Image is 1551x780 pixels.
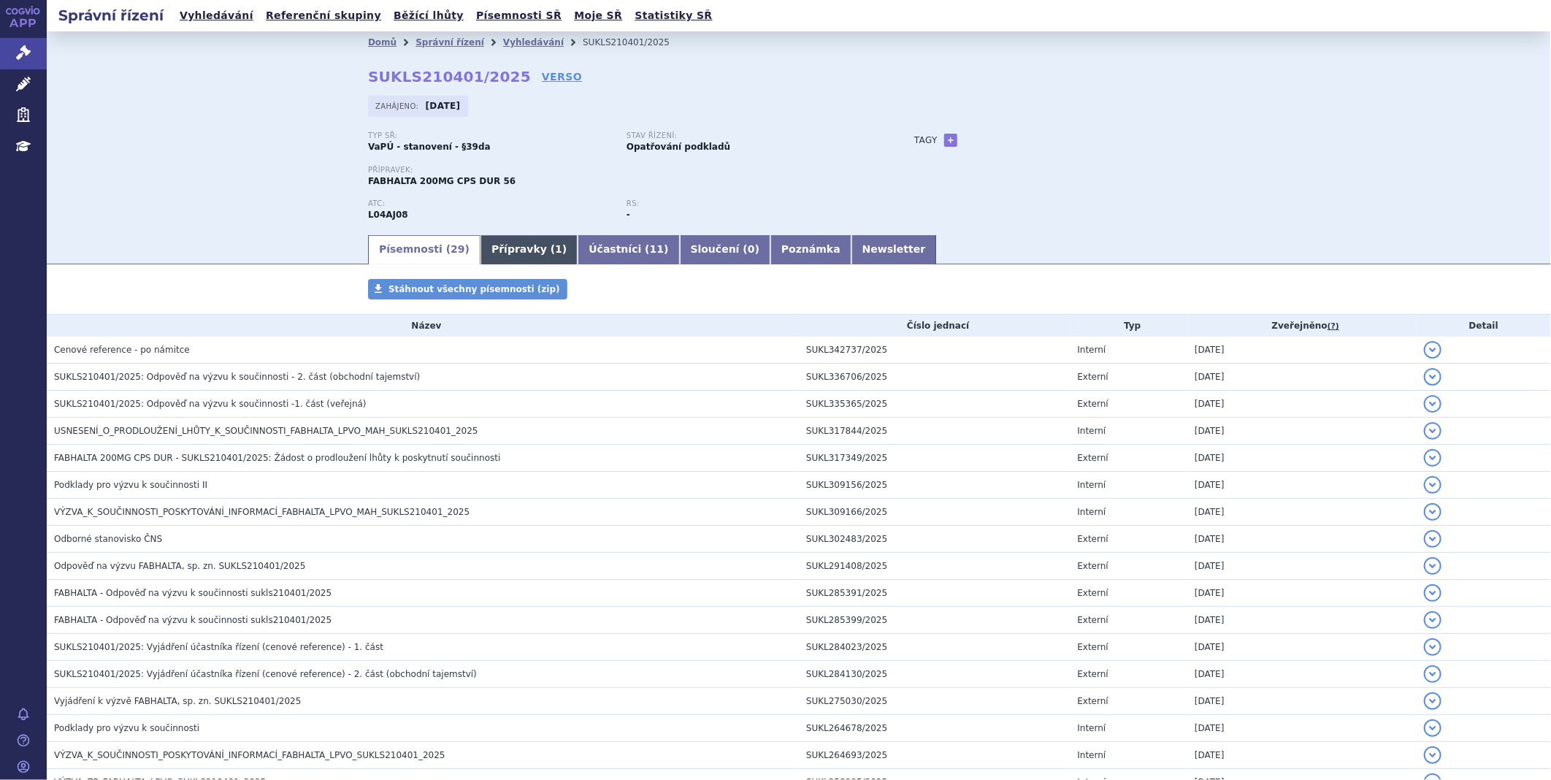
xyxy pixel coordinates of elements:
[1078,588,1108,598] span: Externí
[1187,315,1417,337] th: Zveřejněno
[799,526,1071,553] td: SUKL302483/2025
[1187,661,1417,688] td: [DATE]
[1424,449,1441,467] button: detail
[472,6,566,26] a: Písemnosti SŘ
[799,634,1071,661] td: SUKL284023/2025
[375,100,421,112] span: Zahájeno:
[54,480,207,490] span: Podklady pro výzvu k součinnosti II
[799,315,1071,337] th: Číslo jednací
[1424,368,1441,386] button: detail
[1078,642,1108,652] span: Externí
[1187,715,1417,742] td: [DATE]
[1187,580,1417,607] td: [DATE]
[799,742,1071,769] td: SUKL264693/2025
[1424,692,1441,710] button: detail
[851,235,937,264] a: Newsletter
[799,580,1071,607] td: SUKL285391/2025
[54,750,445,760] span: VÝZVA_K_SOUČINNOSTI_POSKYTOVÁNÍ_INFORMACÍ_FABHALTA_LPVO_SUKLS210401_2025
[1424,611,1441,629] button: detail
[680,235,770,264] a: Sloučení (0)
[54,561,305,571] span: Odpověď na výzvu FABHALTA, sp. zn. SUKLS210401/2025
[799,445,1071,472] td: SUKL317349/2025
[54,723,199,733] span: Podklady pro výzvu k součinnosti
[54,453,500,463] span: FABHALTA 200MG CPS DUR - SUKLS210401/2025: Žádost o prodloužení lhůty k poskytnutí součinnosti
[368,142,491,152] strong: VaPÚ - stanovení - §39da
[368,279,567,299] a: Stáhnout všechny písemnosti (zip)
[583,31,689,53] li: SUKLS210401/2025
[1078,453,1108,463] span: Externí
[1424,665,1441,683] button: detail
[1078,561,1108,571] span: Externí
[650,243,664,255] span: 11
[1078,669,1108,679] span: Externí
[47,5,175,26] h2: Správní řízení
[1424,422,1441,440] button: detail
[54,345,190,355] span: Cenové reference - po námitce
[1424,476,1441,494] button: detail
[1424,395,1441,413] button: detail
[1187,391,1417,418] td: [DATE]
[799,472,1071,499] td: SUKL309156/2025
[770,235,851,264] a: Poznámka
[799,418,1071,445] td: SUKL317844/2025
[54,426,478,436] span: USNESENÍ_O_PRODLOUŽENÍ_LHŮTY_K_SOUČINNOSTI_FABHALTA_LPVO_MAH_SUKLS210401_2025
[1424,503,1441,521] button: detail
[47,315,799,337] th: Název
[54,669,477,679] span: SUKLS210401/2025: Vyjádření účastníka řízení (cenové reference) - 2. část (obchodní tajemství)
[1187,418,1417,445] td: [DATE]
[1078,372,1108,382] span: Externí
[368,235,480,264] a: Písemnosti (29)
[1187,526,1417,553] td: [DATE]
[388,284,560,294] span: Stáhnout všechny písemnosti (zip)
[54,507,470,517] span: VÝZVA_K_SOUČINNOSTI_POSKYTOVÁNÍ_INFORMACÍ_FABHALTA_LPVO_MAH_SUKLS210401_2025
[368,210,408,220] strong: IPTAKOPAN
[368,176,516,186] span: FABHALTA 200MG CPS DUR 56
[1078,750,1106,760] span: Interní
[54,696,301,706] span: Vyjádření k výzvě FABHALTA, sp. zn. SUKLS210401/2025
[799,553,1071,580] td: SUKL291408/2025
[1187,472,1417,499] td: [DATE]
[1071,315,1188,337] th: Typ
[1187,607,1417,634] td: [DATE]
[914,131,938,149] h3: Tagy
[799,661,1071,688] td: SUKL284130/2025
[480,235,578,264] a: Přípravky (1)
[175,6,258,26] a: Vyhledávání
[630,6,716,26] a: Statistiky SŘ
[1424,746,1441,764] button: detail
[799,499,1071,526] td: SUKL309166/2025
[799,715,1071,742] td: SUKL264678/2025
[451,243,464,255] span: 29
[54,642,383,652] span: SUKLS210401/2025: Vyjádření účastníka řízení (cenové reference) - 1. část
[1078,615,1108,625] span: Externí
[799,688,1071,715] td: SUKL275030/2025
[261,6,386,26] a: Referenční skupiny
[1078,696,1108,706] span: Externí
[1187,364,1417,391] td: [DATE]
[368,131,612,140] p: Typ SŘ:
[1078,507,1106,517] span: Interní
[1424,530,1441,548] button: detail
[1187,553,1417,580] td: [DATE]
[368,37,397,47] a: Domů
[1424,341,1441,359] button: detail
[54,399,367,409] span: SUKLS210401/2025: Odpověď na výzvu k součinnosti -1. část (veřejná)
[1187,742,1417,769] td: [DATE]
[555,243,562,255] span: 1
[54,372,420,382] span: SUKLS210401/2025: Odpověď na výzvu k součinnosti - 2. část (obchodní tajemství)
[1078,399,1108,409] span: Externí
[368,68,531,85] strong: SUKLS210401/2025
[54,588,332,598] span: FABHALTA - Odpověď na výzvu k součinnosti sukls210401/2025
[389,6,468,26] a: Běžící lhůty
[1078,480,1106,490] span: Interní
[1187,688,1417,715] td: [DATE]
[426,101,461,111] strong: [DATE]
[1078,345,1106,355] span: Interní
[627,131,870,140] p: Stav řízení:
[368,166,885,175] p: Přípravek:
[748,243,755,255] span: 0
[799,607,1071,634] td: SUKL285399/2025
[627,210,630,220] strong: -
[627,199,870,208] p: RS:
[944,134,957,147] a: +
